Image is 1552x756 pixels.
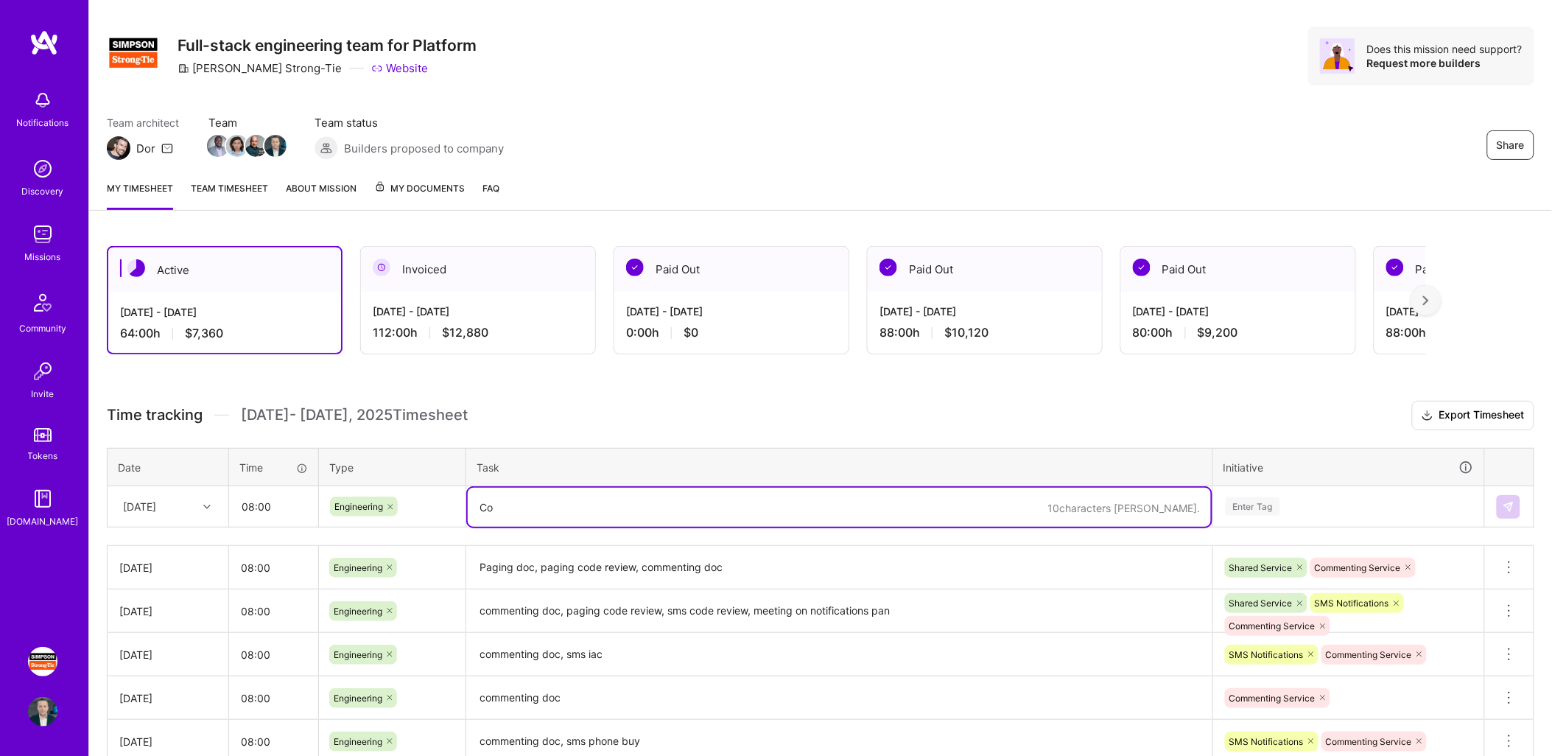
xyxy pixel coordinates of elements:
a: User Avatar [24,697,61,727]
div: [DATE] [119,690,217,706]
img: Active [127,259,145,277]
div: Initiative [1223,459,1474,476]
div: 112:00 h [373,325,583,340]
span: SMS Notifications [1315,598,1389,609]
img: logo [29,29,59,56]
input: HH:MM [229,548,318,587]
textarea: Co [468,488,1211,527]
textarea: Paging doc, paging code review, commenting doc [468,547,1211,588]
span: Commenting Service [1326,736,1412,747]
input: HH:MM [229,679,318,718]
div: 64:00 h [120,326,329,341]
a: Team timesheet [191,181,268,210]
span: SMS Notifications [1229,736,1304,747]
span: Time tracking [107,406,203,424]
img: teamwork [28,220,57,249]
span: Shared Service [1229,598,1293,609]
button: Share [1487,130,1534,160]
div: [DATE] - [DATE] [373,304,583,319]
img: discovery [28,154,57,183]
img: Team Member Avatar [245,135,267,157]
div: 0:00 h [626,325,837,340]
span: Engineering [334,736,382,747]
a: My Documents [374,181,465,210]
img: Simpson Strong-Tie: Full-stack engineering team for Platform [28,647,57,676]
th: Type [319,448,466,486]
div: [DATE] - [DATE] [879,304,1090,319]
div: [DATE] [119,560,217,575]
img: right [1423,295,1429,306]
span: Team [208,115,285,130]
div: Request more builders [1367,56,1523,70]
img: guide book [28,484,57,514]
div: Discovery [22,183,64,199]
span: Engineering [334,693,382,704]
span: [DATE] - [DATE] , 2025 Timesheet [241,406,468,424]
a: About Mission [286,181,357,210]
input: HH:MM [229,592,318,631]
span: My Documents [374,181,465,197]
div: Active [108,248,341,293]
span: $0 [684,325,698,340]
img: User Avatar [28,697,57,727]
img: Builders proposed to company [315,136,338,160]
span: Commenting Service [1326,649,1412,660]
span: Engineering [334,606,382,617]
span: $12,880 [442,325,488,340]
img: bell [28,85,57,115]
span: $9,200 [1198,325,1238,340]
div: Invite [32,386,55,402]
div: Paid Out [1121,247,1355,292]
div: [DATE] - [DATE] [1133,304,1344,319]
img: Invite [28,357,57,386]
a: Website [371,60,428,76]
textarea: commenting doc [468,678,1211,718]
img: Paid Out [626,259,644,276]
div: [DATE] [123,499,156,514]
div: [PERSON_NAME] Strong-Tie [178,60,342,76]
i: icon Download [1422,408,1433,424]
a: Simpson Strong-Tie: Full-stack engineering team for Platform [24,647,61,676]
div: [DATE] [119,647,217,662]
span: Commenting Service [1315,562,1401,573]
div: Does this mission need support? [1367,42,1523,56]
span: Team status [315,115,504,130]
span: $10,120 [944,325,989,340]
div: 10 characters [PERSON_NAME]. [1048,501,1201,515]
a: Team Member Avatar [208,133,228,158]
div: Paid Out [614,247,849,292]
img: Team Architect [107,136,130,160]
span: Share [1497,138,1525,153]
div: Community [19,321,66,336]
div: Time [239,460,308,475]
div: Dor [136,141,155,156]
span: Commenting Service [1229,620,1316,631]
textarea: commenting doc, sms iac [468,634,1211,675]
a: Team Member Avatar [228,133,247,158]
span: Builders proposed to company [344,141,504,156]
div: [DATE] [119,603,217,619]
a: Team Member Avatar [247,133,266,158]
span: Engineering [334,501,383,512]
th: Date [108,448,229,486]
img: Paid Out [1133,259,1151,276]
img: Community [25,285,60,321]
a: Team Member Avatar [266,133,285,158]
img: Paid Out [879,259,897,276]
span: Shared Service [1229,562,1293,573]
a: FAQ [482,181,499,210]
i: icon Mail [161,142,173,154]
div: [DOMAIN_NAME] [7,514,79,529]
div: Missions [25,249,61,265]
img: Avatar [1320,38,1355,74]
textarea: commenting doc, paging code review, sms code review, meeting on notifications pan [468,591,1211,631]
span: Engineering [334,562,382,573]
a: My timesheet [107,181,173,210]
img: Invoiced [373,259,390,276]
span: Engineering [334,649,382,660]
div: Enter Tag [1226,495,1280,518]
img: Paid Out [1386,259,1404,276]
input: HH:MM [229,635,318,674]
i: icon Chevron [203,503,211,511]
img: Team Member Avatar [226,135,248,157]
